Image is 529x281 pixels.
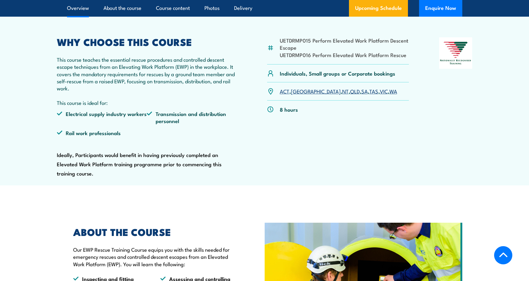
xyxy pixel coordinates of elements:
[280,87,289,95] a: ACT
[280,88,397,95] p: , , , , , , ,
[147,110,237,125] li: Transmission and distribution personnel
[57,56,237,106] p: This course teaches the essential rescue procedures and controlled descent escape techniques from...
[57,129,147,136] li: Rail work professionals
[73,246,236,267] p: Our EWP Rescue Training Course equips you with the skills needed for emergency rescues and contro...
[280,37,409,51] li: UETDRMP015 Perform Elevated Work Platform Descent Escape
[57,110,147,125] li: Electrical supply industry workers
[342,87,349,95] a: NT
[280,51,409,58] li: UETDRMP016 Perform Elevated Work Platform Rescue
[389,87,397,95] a: WA
[73,227,236,236] h2: ABOUT THE COURSE
[57,37,237,46] h2: WHY CHOOSE THIS COURSE
[439,37,472,69] img: Nationally Recognised Training logo.
[369,87,378,95] a: TAS
[280,106,298,113] p: 8 hours
[380,87,388,95] a: VIC
[361,87,368,95] a: SA
[350,87,360,95] a: QLD
[280,70,395,77] p: Individuals, Small groups or Corporate bookings
[57,37,237,178] div: Ideally, Participants would benefit in having previously completed an Elevated Work Platform trai...
[291,87,341,95] a: [GEOGRAPHIC_DATA]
